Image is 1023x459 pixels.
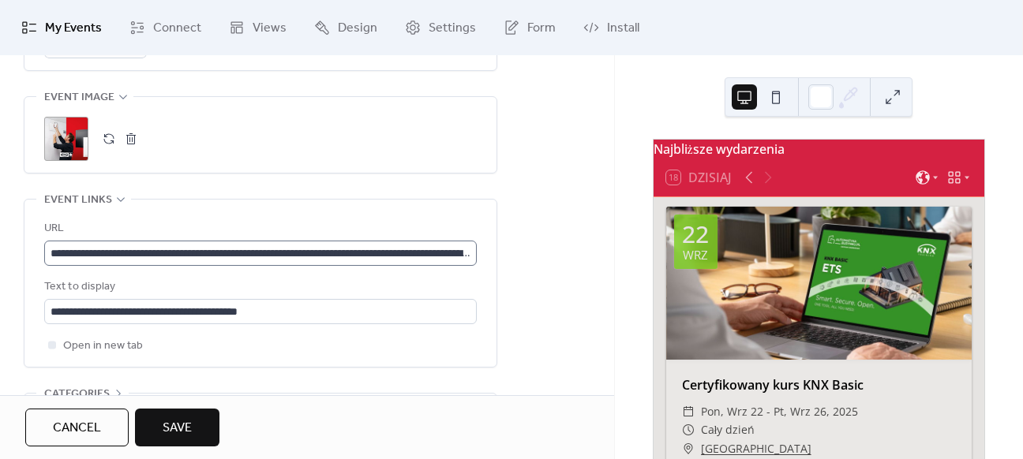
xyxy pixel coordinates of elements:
span: Event links [44,191,112,210]
div: Najbliższe wydarzenia [654,140,984,159]
span: Form [527,19,556,38]
span: Event image [44,88,114,107]
span: Cały dzień [701,420,755,439]
div: ••• [24,394,497,427]
span: My Events [45,19,102,38]
a: Design [302,6,389,49]
span: Cancel [53,419,101,438]
span: Connect [153,19,201,38]
div: wrz [683,249,708,261]
a: Connect [118,6,213,49]
div: Text to display [44,278,474,297]
div: ; [44,117,88,161]
div: ​ [682,439,695,458]
span: Design [338,19,377,38]
a: Certyfikowany kurs KNX Basic [682,376,864,394]
div: ​ [682,402,695,421]
span: Save [163,419,192,438]
span: Settings [429,19,476,38]
div: URL [44,219,474,238]
a: Install [571,6,651,49]
a: Form [492,6,568,49]
span: pon, wrz 22 - pt, wrz 26, 2025 [701,402,858,421]
a: My Events [9,6,114,49]
span: Install [607,19,639,38]
div: ​ [682,420,695,439]
a: [GEOGRAPHIC_DATA] [701,439,811,458]
a: Views [217,6,298,49]
span: Views [253,19,287,38]
button: Save [135,409,219,446]
button: Cancel [25,409,129,446]
div: 22 [682,222,709,246]
span: Open in new tab [63,337,143,356]
span: Categories [44,385,110,404]
a: Settings [393,6,488,49]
